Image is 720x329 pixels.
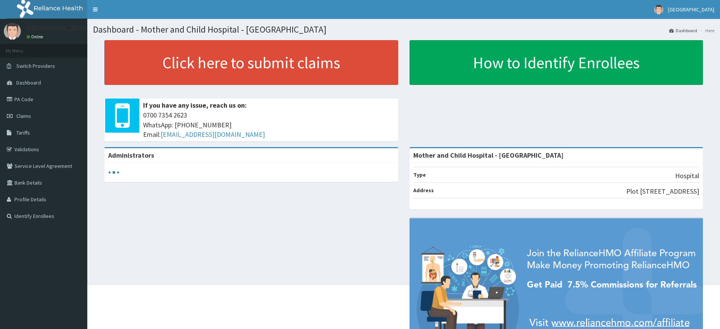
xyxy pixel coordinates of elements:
[16,63,55,69] span: Switch Providers
[668,6,714,13] span: [GEOGRAPHIC_DATA]
[675,171,699,181] p: Hospital
[698,27,714,34] li: Here
[143,101,247,110] b: If you have any issue, reach us on:
[104,40,398,85] a: Click here to submit claims
[27,34,45,39] a: Online
[108,151,154,160] b: Administrators
[4,23,21,40] img: User Image
[669,27,697,34] a: Dashboard
[654,5,663,14] img: User Image
[16,113,31,119] span: Claims
[626,186,699,196] p: Plot [STREET_ADDRESS]
[413,187,434,194] b: Address
[27,25,89,31] p: [GEOGRAPHIC_DATA]
[413,151,564,160] strong: Mother and Child Hospital - [GEOGRAPHIC_DATA]
[410,40,703,85] a: How to Identify Enrollees
[161,130,265,139] a: [EMAIL_ADDRESS][DOMAIN_NAME]
[108,167,120,178] svg: audio-loading
[16,129,30,136] span: Tariffs
[93,25,714,34] h1: Dashboard - Mother and Child Hospital - [GEOGRAPHIC_DATA]
[16,79,41,86] span: Dashboard
[143,110,394,139] span: 0700 7354 2623 WhatsApp: [PHONE_NUMBER] Email:
[413,171,426,178] b: Type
